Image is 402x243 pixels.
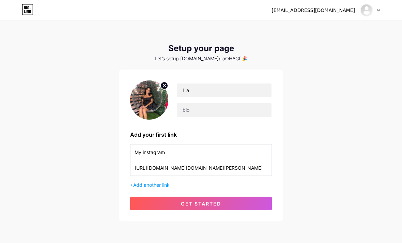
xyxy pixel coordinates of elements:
div: Setup your page [119,44,283,53]
span: get started [181,201,221,207]
img: profile pic [130,80,168,120]
input: bio [177,103,272,117]
input: Your name [177,83,272,97]
div: Add your first link [130,131,272,139]
input: Link name (My Instagram) [135,145,267,160]
div: [EMAIL_ADDRESS][DOMAIN_NAME] [272,7,355,14]
div: + [130,181,272,188]
input: URL (https://instagram.com/yourname) [135,160,267,176]
img: lia [360,4,373,17]
span: Add another link [133,182,170,188]
button: get started [130,197,272,210]
div: Let’s setup [DOMAIN_NAME]/liaOHAGf 🎉 [119,56,283,61]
